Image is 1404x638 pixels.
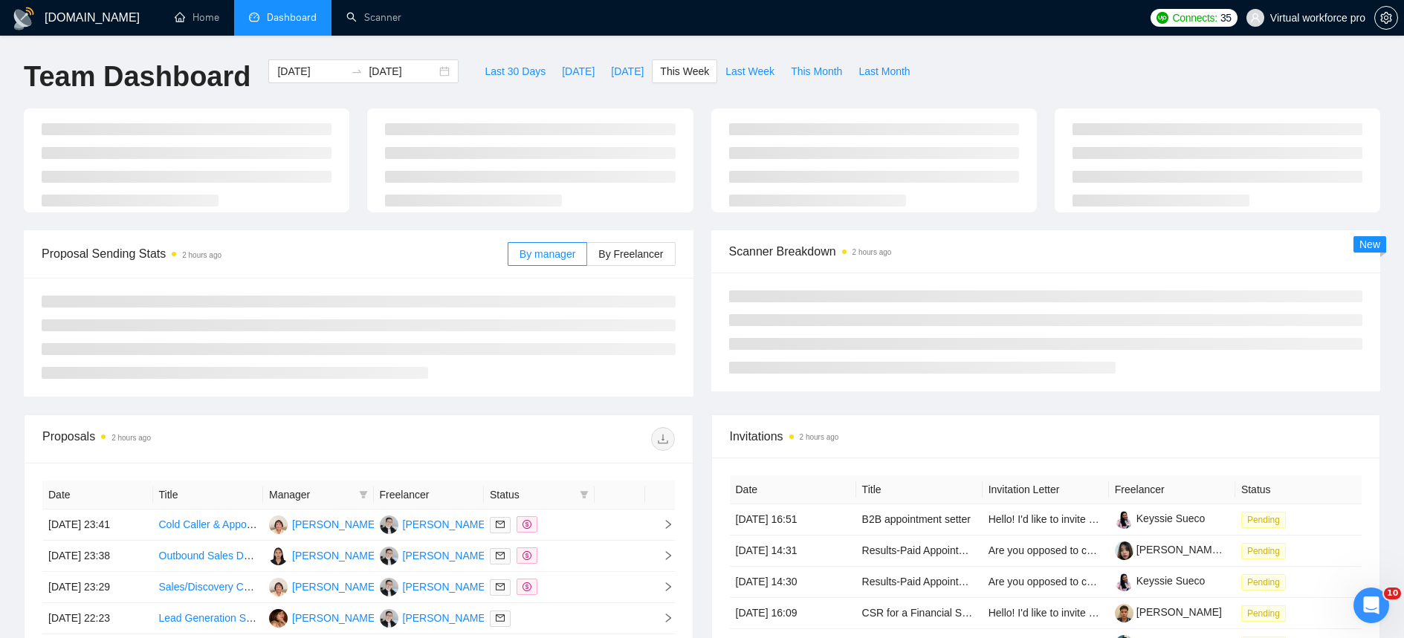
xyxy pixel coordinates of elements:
[652,59,717,83] button: This Week
[175,11,219,24] a: homeHome
[1115,510,1133,529] img: c11fd1_A7JiA-MHGoFxNbbH_cxuzaZyCYVg0wZSqOIENJox2TGeGcoEqp_VJsLSHbu
[496,520,505,529] span: mail
[292,579,378,595] div: [PERSON_NAME]
[42,244,508,263] span: Proposal Sending Stats
[598,248,663,260] span: By Freelancer
[1374,12,1398,24] a: setting
[292,610,378,626] div: [PERSON_NAME]
[153,541,264,572] td: Outbound Sales Development Representative Needed
[403,610,577,626] div: [PERSON_NAME] [PERSON_NAME]
[380,518,577,530] a: LB[PERSON_NAME] [PERSON_NAME]
[263,481,374,510] th: Manager
[651,613,673,623] span: right
[862,544,1116,556] a: Results-Paid Appointment Setter for Website Company
[730,536,856,567] td: [DATE] 14:31
[1115,541,1133,560] img: c1fODwZsz5Fak3Hn876IX78oy_Rm60z6iPw_PJyZW1ox3cU6SluZIif8p2NurrcB7o
[523,551,531,560] span: dollar
[856,475,983,504] th: Title
[611,63,644,79] span: [DATE]
[292,547,378,564] div: [PERSON_NAME]
[403,579,577,595] div: [PERSON_NAME] [PERSON_NAME]
[791,63,842,79] span: This Month
[380,580,577,592] a: LB[PERSON_NAME] [PERSON_NAME]
[496,613,505,622] span: mail
[277,63,345,79] input: Start date
[856,504,983,536] td: B2B appointment setter
[267,11,317,24] span: Dashboard
[1241,513,1292,525] a: Pending
[1115,606,1222,618] a: [PERSON_NAME]
[159,550,410,561] a: Outbound Sales Development Representative Needed
[159,612,551,624] a: Lead Generation Specialist for Construction Estimation in the [GEOGRAPHIC_DATA]
[1109,475,1235,504] th: Freelancer
[374,481,485,510] th: Freelancer
[42,510,153,541] td: [DATE] 23:41
[1115,544,1362,556] a: [PERSON_NAME] [PERSON_NAME] Baldelovar
[580,490,589,499] span: filter
[783,59,850,83] button: This Month
[42,481,153,510] th: Date
[983,475,1109,504] th: Invitation Letter
[1375,12,1397,24] span: setting
[523,582,531,591] span: dollar
[577,484,592,506] span: filter
[42,541,153,572] td: [DATE] 23:38
[1115,512,1206,524] a: Keyssie Sueco
[42,603,153,634] td: [DATE] 22:23
[153,572,264,603] td: Sales/Discovery Caller for Tech Automation Agency
[523,520,531,529] span: dollar
[730,504,856,536] td: [DATE] 16:51
[269,515,288,534] img: JA
[380,578,398,596] img: LB
[1115,575,1206,587] a: Keyssie Sueco
[651,519,673,530] span: right
[490,486,574,503] span: Status
[269,549,378,561] a: AE[PERSON_NAME]
[1359,238,1380,250] span: New
[249,12,259,22] span: dashboard
[717,59,783,83] button: Last Week
[269,486,353,503] span: Manager
[1374,6,1398,30] button: setting
[1241,574,1286,590] span: Pending
[351,65,363,77] span: swap-right
[730,475,856,504] th: Date
[351,65,363,77] span: to
[520,248,575,260] span: By manager
[403,516,577,533] div: [PERSON_NAME] [PERSON_NAME]
[1241,512,1286,528] span: Pending
[380,611,577,623] a: LB[PERSON_NAME] [PERSON_NAME]
[562,63,595,79] span: [DATE]
[269,518,378,530] a: JA[PERSON_NAME]
[269,609,288,628] img: SF
[603,59,652,83] button: [DATE]
[651,550,673,561] span: right
[554,59,603,83] button: [DATE]
[1115,604,1133,622] img: c1HCu36NcbSJd1fX8g7XHDrkjI8HGR-D5NWmvH1R9sMY2_4t1U9kllYFYzqCjrcYo0
[476,59,554,83] button: Last 30 Days
[159,581,395,593] a: Sales/Discovery Caller for Tech Automation Agency
[1173,10,1217,26] span: Connects:
[346,11,401,24] a: searchScanner
[725,63,774,79] span: Last Week
[24,59,250,94] h1: Team Dashboard
[380,609,398,628] img: LB
[730,427,1362,446] span: Invitations
[1241,605,1286,622] span: Pending
[1241,544,1292,556] a: Pending
[356,484,371,506] span: filter
[269,547,288,565] img: AE
[380,515,398,534] img: LB
[856,598,983,629] td: CSR for a Financial Services Company
[850,59,918,83] button: Last Month
[496,551,505,560] span: mail
[730,567,856,598] td: [DATE] 14:30
[730,598,856,629] td: [DATE] 16:09
[269,580,378,592] a: JA[PERSON_NAME]
[856,567,983,598] td: Results-Paid Appointment Setter for Website Company
[380,549,577,561] a: LB[PERSON_NAME] [PERSON_NAME]
[1220,10,1232,26] span: 35
[153,510,264,541] td: Cold Caller & Appointment Setter (B2B)
[1353,587,1389,623] iframe: Intercom live chat
[729,242,1363,261] span: Scanner Breakdown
